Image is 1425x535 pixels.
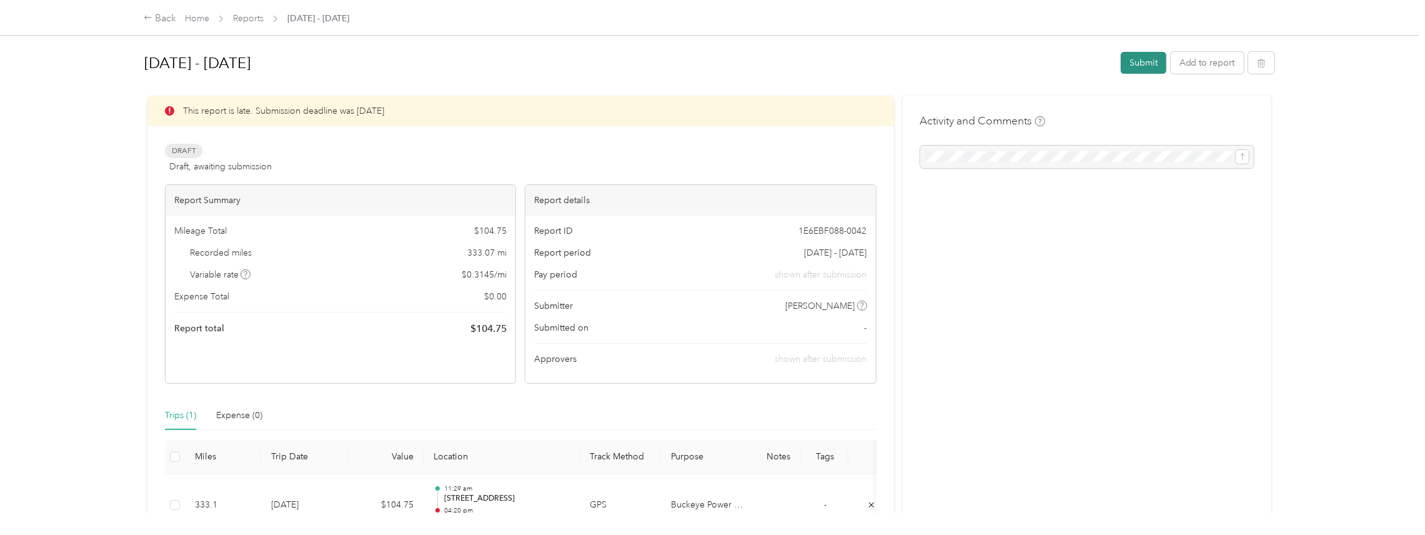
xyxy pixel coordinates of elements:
[190,246,252,259] span: Recorded miles
[799,224,867,237] span: 1E6EBF088-0042
[349,440,424,474] th: Value
[775,354,867,364] span: shown after submission
[169,160,272,173] span: Draft, awaiting submission
[580,440,661,474] th: Track Method
[233,13,264,24] a: Reports
[185,440,261,474] th: Miles
[1171,52,1244,74] button: Add to report
[216,409,262,422] div: Expense (0)
[165,409,196,422] div: Trips (1)
[755,440,802,474] th: Notes
[534,268,577,281] span: Pay period
[144,48,1112,78] h1: Mar 1 - 31, 2025
[802,440,848,474] th: Tags
[1355,465,1425,535] iframe: Everlance-gr Chat Button Frame
[185,13,209,24] a: Home
[534,224,573,237] span: Report ID
[824,499,827,510] span: -
[287,12,350,25] span: [DATE] - [DATE]
[661,440,755,474] th: Purpose
[165,144,202,158] span: Draft
[534,299,573,312] span: Submitter
[174,224,227,237] span: Mileage Total
[534,246,591,259] span: Report period
[534,321,588,334] span: Submitted on
[462,268,507,281] span: $ 0.3145 / mi
[775,268,867,281] span: shown after submission
[444,493,570,504] p: [STREET_ADDRESS]
[424,440,580,474] th: Location
[474,224,507,237] span: $ 104.75
[444,484,570,493] p: 11:29 am
[467,246,507,259] span: 333.07 mi
[261,440,349,474] th: Trip Date
[174,290,229,303] span: Expense Total
[166,185,515,216] div: Report Summary
[444,506,570,515] p: 04:20 pm
[484,290,507,303] span: $ 0.00
[1121,52,1166,74] button: Submit
[190,268,251,281] span: Variable rate
[534,352,577,366] span: Approvers
[147,96,893,126] div: This report is late. Submission deadline was [DATE]
[920,113,1045,129] h4: Activity and Comments
[785,299,855,312] span: [PERSON_NAME]
[144,11,176,26] div: Back
[805,246,867,259] span: [DATE] - [DATE]
[525,185,875,216] div: Report details
[174,322,224,335] span: Report total
[865,321,867,334] span: -
[470,321,507,336] span: $ 104.75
